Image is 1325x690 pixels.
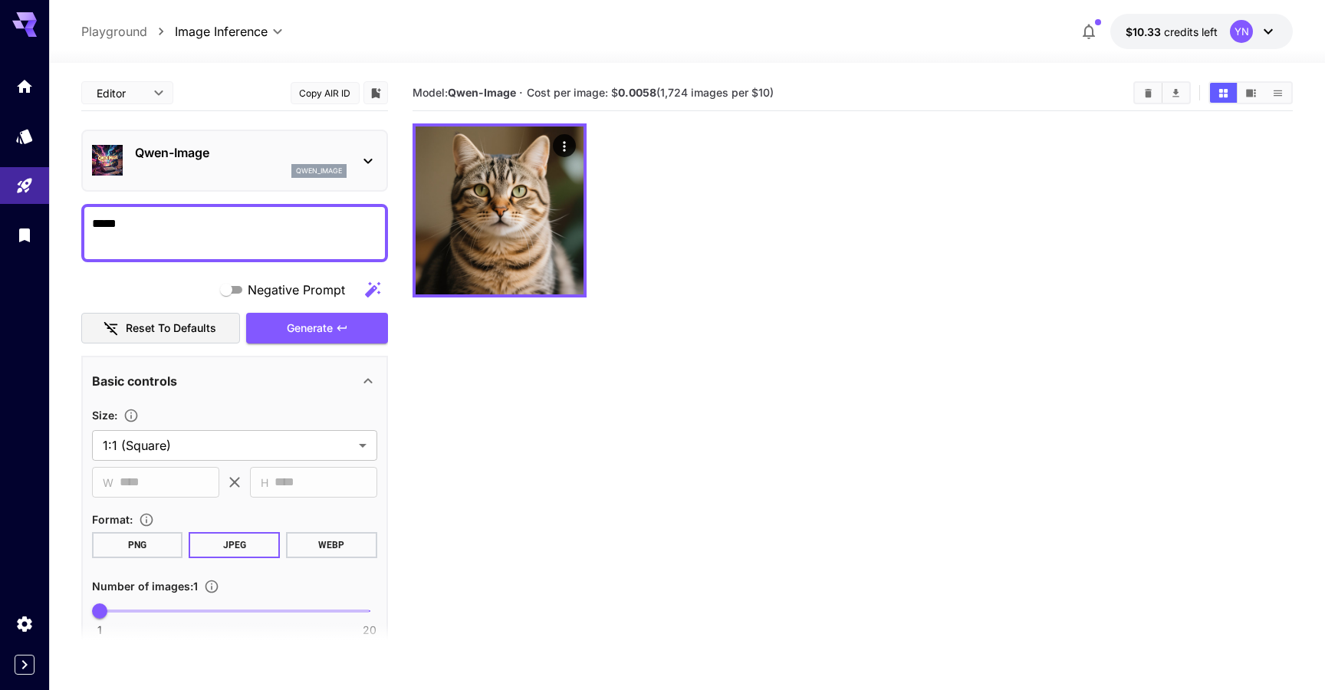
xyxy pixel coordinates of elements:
[15,655,35,675] button: Expand sidebar
[92,372,177,390] p: Basic controls
[291,82,360,104] button: Copy AIR ID
[286,532,377,558] button: WEBP
[92,137,377,184] div: Qwen-Imageqwen_image
[527,86,774,99] span: Cost per image: $ (1,724 images per $10)
[618,86,656,99] b: 0.0058
[189,532,280,558] button: JPEG
[135,143,347,162] p: Qwen-Image
[92,409,117,422] span: Size :
[369,84,383,102] button: Add to library
[92,580,198,593] span: Number of images : 1
[248,281,345,299] span: Negative Prompt
[448,86,516,99] b: Qwen-Image
[1110,14,1293,49] button: $10.33074YN
[1126,24,1218,40] div: $10.33074
[117,408,145,423] button: Adjust the dimensions of the generated image by specifying its width and height in pixels, or sel...
[413,86,516,99] span: Model:
[1230,20,1253,43] div: YN
[1135,83,1162,103] button: Clear Images
[198,579,225,594] button: Specify how many images to generate in a single request. Each image generation will be charged se...
[15,225,34,245] div: Library
[416,127,584,294] img: Z
[519,84,523,102] p: ·
[1126,25,1164,38] span: $10.33
[92,513,133,526] span: Format :
[1208,81,1293,104] div: Show images in grid viewShow images in video viewShow images in list view
[1164,25,1218,38] span: credits left
[1162,83,1189,103] button: Download All
[246,313,387,344] button: Generate
[1264,83,1291,103] button: Show images in list view
[261,474,268,491] span: H
[81,22,175,41] nav: breadcrumb
[175,22,268,41] span: Image Inference
[103,436,353,455] span: 1:1 (Square)
[1133,81,1191,104] div: Clear ImagesDownload All
[15,77,34,96] div: Home
[296,166,342,176] p: qwen_image
[1238,83,1264,103] button: Show images in video view
[15,176,34,195] div: Playground
[15,614,34,633] div: Settings
[97,85,144,101] span: Editor
[81,22,147,41] a: Playground
[1210,83,1237,103] button: Show images in grid view
[92,532,183,558] button: PNG
[363,623,376,638] span: 20
[15,127,34,146] div: Models
[287,319,333,338] span: Generate
[103,474,113,491] span: W
[553,134,576,157] div: Actions
[81,313,241,344] button: Reset to defaults
[92,363,377,399] div: Basic controls
[133,512,160,527] button: Choose the file format for the output image.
